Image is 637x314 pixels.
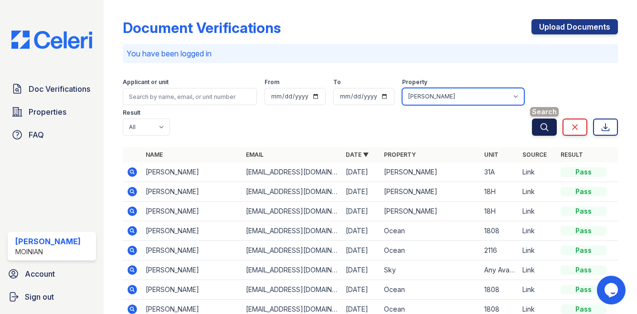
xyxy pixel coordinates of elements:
a: Name [146,151,163,158]
td: 1808 [480,221,519,241]
div: Pass [561,265,606,275]
span: Account [25,268,55,280]
label: Property [402,78,427,86]
td: Link [519,241,557,260]
td: [DATE] [342,280,380,300]
img: CE_Logo_Blue-a8612792a0a2168367f1c8372b55b34899dd931a85d93a1a3d3e32e68fde9ad4.png [4,31,100,49]
td: [EMAIL_ADDRESS][DOMAIN_NAME] [242,202,342,221]
td: [DATE] [342,162,380,182]
label: To [333,78,341,86]
td: Ocean [380,280,480,300]
td: Link [519,280,557,300]
span: Sign out [25,291,54,303]
div: Document Verifications [123,19,281,36]
td: Link [519,182,557,202]
td: [EMAIL_ADDRESS][DOMAIN_NAME] [242,280,342,300]
div: Pass [561,187,606,196]
label: Result [123,109,140,117]
a: FAQ [8,125,96,144]
td: Ocean [380,221,480,241]
td: 18H [480,182,519,202]
label: Applicant or unit [123,78,169,86]
input: Search by name, email, or unit number [123,88,257,105]
td: Ocean [380,241,480,260]
a: Sign out [4,287,100,306]
span: Search [530,107,559,117]
a: Source [522,151,547,158]
button: Search [532,119,557,136]
td: [PERSON_NAME] [142,241,242,260]
td: [DATE] [342,221,380,241]
td: [PERSON_NAME] [142,221,242,241]
td: [PERSON_NAME] [142,280,242,300]
td: [PERSON_NAME] [142,162,242,182]
iframe: chat widget [597,276,627,304]
td: Sky [380,260,480,280]
div: Moinian [15,247,81,257]
span: Doc Verifications [29,83,90,95]
div: Pass [561,304,606,314]
a: Result [561,151,583,158]
div: Pass [561,285,606,294]
a: Properties [8,102,96,121]
td: [DATE] [342,241,380,260]
td: [EMAIL_ADDRESS][DOMAIN_NAME] [242,182,342,202]
div: Pass [561,167,606,177]
td: [EMAIL_ADDRESS][DOMAIN_NAME] [242,162,342,182]
td: [DATE] [342,182,380,202]
p: You have been logged in [127,48,614,59]
td: [EMAIL_ADDRESS][DOMAIN_NAME] [242,241,342,260]
a: Upload Documents [531,19,618,34]
a: Email [246,151,264,158]
td: [EMAIL_ADDRESS][DOMAIN_NAME] [242,260,342,280]
a: Property [384,151,416,158]
td: [DATE] [342,260,380,280]
td: [PERSON_NAME] [380,162,480,182]
label: From [265,78,279,86]
td: Any Available [480,260,519,280]
td: 2116 [480,241,519,260]
a: Date ▼ [346,151,369,158]
a: Doc Verifications [8,79,96,98]
td: [PERSON_NAME] [380,182,480,202]
td: 31A [480,162,519,182]
div: Pass [561,226,606,236]
td: Link [519,221,557,241]
a: Account [4,264,100,283]
td: Link [519,260,557,280]
td: 1808 [480,280,519,300]
div: Pass [561,246,606,255]
td: 18H [480,202,519,221]
td: Link [519,162,557,182]
td: [EMAIL_ADDRESS][DOMAIN_NAME] [242,221,342,241]
span: FAQ [29,129,44,141]
a: Unit [484,151,499,158]
td: [PERSON_NAME] [142,182,242,202]
div: Pass [561,206,606,216]
span: Properties [29,106,66,118]
td: [PERSON_NAME] [380,202,480,221]
td: [DATE] [342,202,380,221]
td: Link [519,202,557,221]
div: [PERSON_NAME] [15,236,81,247]
td: [PERSON_NAME] [142,202,242,221]
td: [PERSON_NAME] [142,260,242,280]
